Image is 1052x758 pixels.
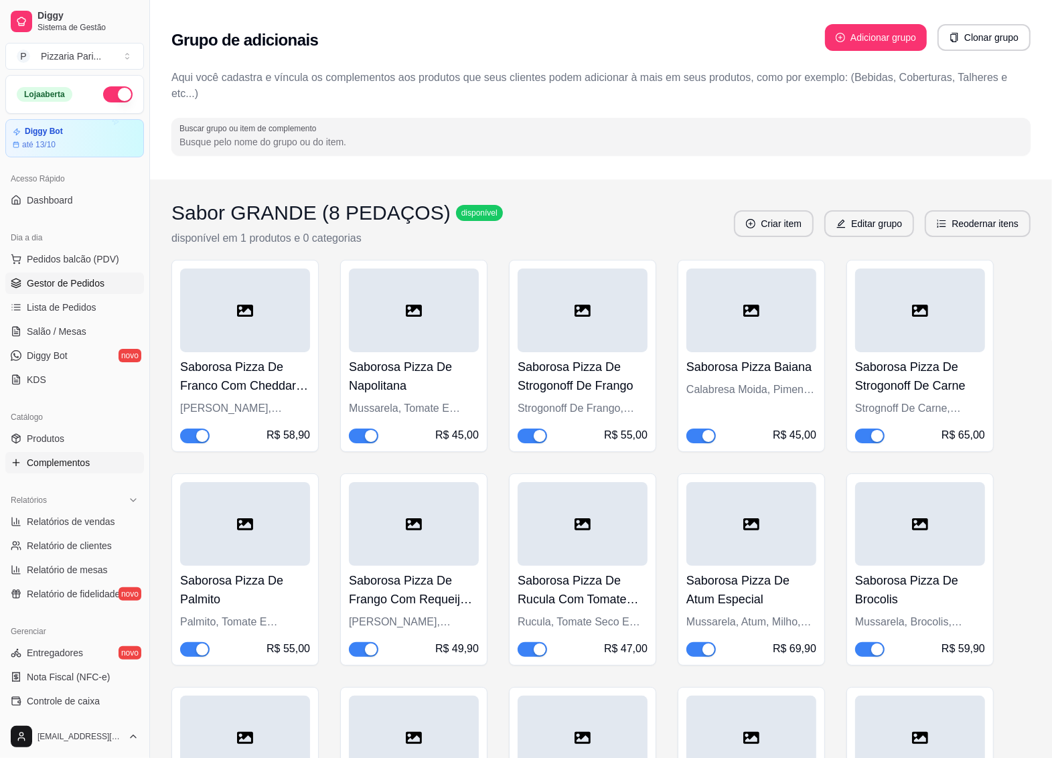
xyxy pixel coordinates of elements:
button: Alterar Status [103,86,133,102]
div: R$ 65,00 [942,427,985,443]
span: copy [950,33,959,42]
h4: Saborosa Pizza De Strogonoff De Carne [855,358,985,395]
a: Complementos [5,452,144,473]
span: Relatório de clientes [27,539,112,552]
div: R$ 45,00 [773,427,816,443]
span: P [17,50,30,63]
a: Relatório de mesas [5,559,144,581]
span: [EMAIL_ADDRESS][DOMAIN_NAME] [37,731,123,742]
a: Entregadoresnovo [5,642,144,664]
div: Mussarela, Atum, Milho, Tomate, Ovo E Cebola. [686,614,816,630]
div: R$ 47,00 [604,641,648,657]
div: R$ 49,90 [435,641,479,657]
button: plus-circleCriar item [734,210,814,237]
span: Complementos [27,456,90,469]
span: Produtos [27,432,64,445]
h3: Sabor GRANDE (8 PEDAÇOS) [171,201,451,225]
h4: Saborosa Pizza Baiana [686,358,816,376]
h4: Saborosa Pizza De Napolitana [349,358,479,395]
div: R$ 59,90 [942,641,985,657]
span: Diggy [37,10,139,22]
button: plus-circleAdicionar grupo [825,24,927,51]
span: Nota Fiscal (NFC-e) [27,670,110,684]
div: Loja aberta [17,87,72,102]
div: [PERSON_NAME], [PERSON_NAME] E [PERSON_NAME] [180,400,310,416]
a: Salão / Mesas [5,321,144,342]
span: Relatório de mesas [27,563,108,577]
span: Entregadores [27,646,83,660]
h4: Saborosa Pizza De Brocolis [855,571,985,609]
div: Acesso Rápido [5,168,144,189]
span: plus-circle [836,33,845,42]
h2: Grupo de adicionais [171,29,318,51]
span: edit [836,219,846,228]
span: Relatório de fidelidade [27,587,120,601]
h4: Saborosa Pizza De Franco Com Cheddar E Bacon [180,358,310,395]
button: Pedidos balcão (PDV) [5,248,144,270]
h4: Saborosa Pizza De Frango Com Requeijão Cremoso [349,571,479,609]
a: Controle de caixa [5,690,144,712]
div: Calabresa Moida, Pimenta, Cebola, Ovo E Mussarela [686,382,816,398]
p: Aqui você cadastra e víncula os complementos aos produtos que seus clientes podem adicionar à mai... [171,70,1031,102]
a: Relatório de fidelidadenovo [5,583,144,605]
a: Produtos [5,428,144,449]
span: Diggy Bot [27,349,68,362]
a: Diggy Botaté 13/10 [5,119,144,157]
h4: Saborosa Pizza De Strogonoff De Frango [518,358,648,395]
span: Relatórios [11,495,47,506]
a: Lista de Pedidos [5,297,144,318]
span: Lista de Pedidos [27,301,96,314]
div: Strognoff De Carne, Champignon E Mussarela [855,400,985,416]
div: R$ 69,90 [773,641,816,657]
span: Controle de caixa [27,694,100,708]
div: Dia a dia [5,227,144,248]
article: Diggy Bot [25,127,63,137]
a: Relatório de clientes [5,535,144,556]
a: Dashboard [5,189,144,211]
button: Select a team [5,43,144,70]
div: Palmito, Tomate E Mussarela [180,614,310,630]
span: Pedidos balcão (PDV) [27,252,119,266]
h4: Saborosa Pizza De Rucula Com Tomate Seco [518,571,648,609]
span: disponível [459,208,500,218]
article: até 13/10 [22,139,56,150]
button: editEditar grupo [824,210,914,237]
div: R$ 55,00 [604,427,648,443]
span: Gestor de Pedidos [27,277,104,290]
a: KDS [5,369,144,390]
span: ordered-list [937,219,946,228]
a: Gestor de Pedidos [5,273,144,294]
span: KDS [27,373,46,386]
label: Buscar grupo ou item de complemento [179,123,321,134]
span: Dashboard [27,194,73,207]
h4: Saborosa Pizza De Atum Especial [686,571,816,609]
div: Mussarela, Brocolis, [PERSON_NAME], E Alho Frito [855,614,985,630]
div: Strogonoff De Frango, Champignon E Mussarela [518,400,648,416]
a: Diggy Botnovo [5,345,144,366]
div: Rucula, Tomate Seco E Mussarela [518,614,648,630]
button: copyClonar grupo [937,24,1031,51]
span: Relatórios de vendas [27,515,115,528]
div: Gerenciar [5,621,144,642]
button: ordered-listReodernar itens [925,210,1031,237]
span: plus-circle [746,219,755,228]
div: [PERSON_NAME], Requeijão Cremoso E Mussarela [349,614,479,630]
div: R$ 58,90 [267,427,310,443]
input: Buscar grupo ou item de complemento [179,135,1023,149]
span: Salão / Mesas [27,325,86,338]
div: Catálogo [5,406,144,428]
div: R$ 45,00 [435,427,479,443]
div: Pizzaria Pari ... [41,50,101,63]
a: DiggySistema de Gestão [5,5,144,37]
p: disponível em 1 produtos e 0 categorias [171,230,503,246]
span: Sistema de Gestão [37,22,139,33]
div: Mussarela, Tomate E Parmesão [349,400,479,416]
h4: Saborosa Pizza De Palmito [180,571,310,609]
div: R$ 55,00 [267,641,310,657]
a: Relatórios de vendas [5,511,144,532]
a: Controle de fiado [5,714,144,736]
button: [EMAIL_ADDRESS][DOMAIN_NAME] [5,721,144,753]
a: Nota Fiscal (NFC-e) [5,666,144,688]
